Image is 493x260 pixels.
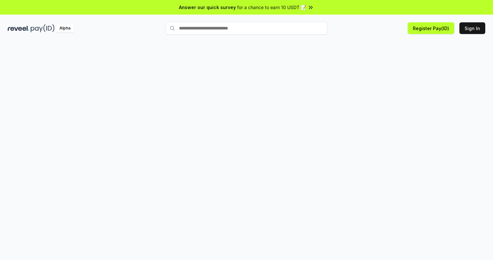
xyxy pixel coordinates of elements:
[459,22,485,34] button: Sign In
[31,24,55,32] img: pay_id
[237,4,306,11] span: for a chance to earn 10 USDT 📝
[179,4,236,11] span: Answer our quick survey
[408,22,454,34] button: Register Pay(ID)
[56,24,74,32] div: Alpha
[8,24,29,32] img: reveel_dark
